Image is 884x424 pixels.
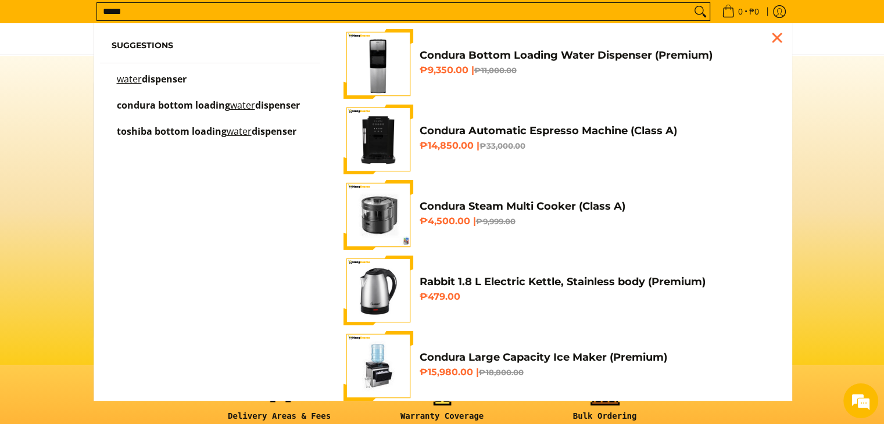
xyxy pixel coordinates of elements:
span: dispenser [142,73,187,85]
del: ₱9,999.00 [475,217,515,226]
a: toshiba bottom loading water dispenser [112,127,309,148]
h4: Condura Steam Multi Cooker (Class A) [419,200,774,213]
h6: ₱4,500.00 | [419,215,774,227]
span: dispenser [255,99,300,112]
span: dispenser [252,125,296,138]
a: water dispenser [112,75,309,95]
div: Minimize live chat window [191,6,219,34]
div: Close pop up [768,29,786,46]
img: Condura Steam Multi Cooker (Class A) [343,180,413,250]
h4: Condura Automatic Espresso Machine (Class A) [419,124,774,138]
del: ₱11,000.00 [474,66,516,75]
textarea: Type your message and hit 'Enter' [6,293,221,333]
p: toshiba bottom loading water dispenser [117,127,296,148]
div: Chat with us now [60,65,195,80]
span: toshiba bottom loading [117,125,227,138]
h6: ₱479.00 [419,291,774,303]
a: Condura Bottom Loading Water Dispenser (Premium) Condura Bottom Loading Water Dispenser (Premium)... [343,29,774,99]
h6: ₱9,350.00 | [419,64,774,76]
p: water dispenser [117,75,187,95]
a: Condura Automatic Espresso Machine (Class A) Condura Automatic Espresso Machine (Class A) ₱14,850... [343,105,774,174]
img: Condura Automatic Espresso Machine (Class A) [343,105,413,174]
h4: Condura Large Capacity Ice Maker (Premium) [419,351,774,364]
del: ₱33,000.00 [479,141,525,150]
span: • [718,5,763,18]
span: ₱0 [747,8,761,16]
a: Condura Steam Multi Cooker (Class A) Condura Steam Multi Cooker (Class A) ₱4,500.00 |₱9,999.00 [343,180,774,250]
h4: Condura Bottom Loading Water Dispenser (Premium) [419,49,774,62]
h6: ₱15,980.00 | [419,366,774,378]
mark: water [227,125,252,138]
span: 0 [736,8,745,16]
span: condura bottom loading [117,99,230,112]
h4: Rabbit 1.8 L Electric Kettle, Stainless body (Premium) [419,275,774,289]
img: Rabbit 1.8 L Electric Kettle, Stainless body (Premium) [343,256,413,325]
a: https://mangkosme.com/products/condura-large-capacity-ice-maker-premium Condura Large Capacity Ic... [343,331,774,401]
h6: ₱14,850.00 | [419,140,774,152]
a: condura bottom loading water dispenser [112,101,309,121]
img: Condura Bottom Loading Water Dispenser (Premium) [343,29,413,99]
mark: water [230,99,255,112]
del: ₱18,800.00 [478,368,523,377]
span: We're online! [67,134,160,251]
img: https://mangkosme.com/products/condura-large-capacity-ice-maker-premium [343,331,413,401]
p: condura bottom loading water dispenser [117,101,300,121]
a: Rabbit 1.8 L Electric Kettle, Stainless body (Premium) Rabbit 1.8 L Electric Kettle, Stainless bo... [343,256,774,325]
h6: Suggestions [112,41,309,51]
mark: water [117,73,142,85]
button: Search [691,3,710,20]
